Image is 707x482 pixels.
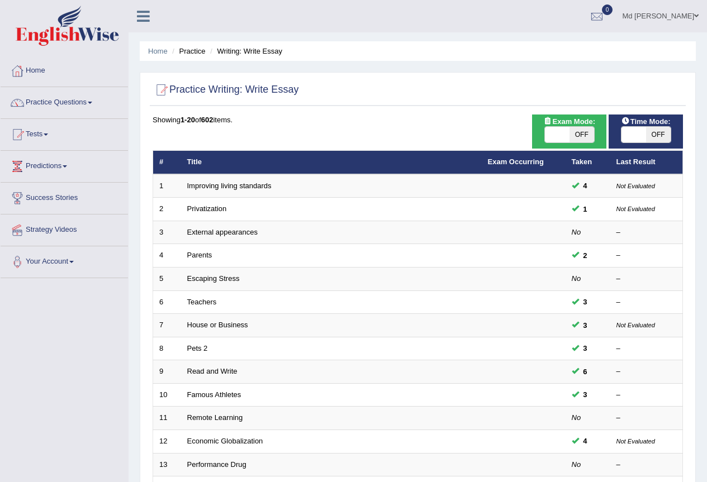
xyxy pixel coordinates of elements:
[572,274,581,283] em: No
[201,116,213,124] b: 602
[646,127,671,142] span: OFF
[207,46,282,56] li: Writing: Write Essay
[616,343,677,354] div: –
[579,319,592,331] span: You can still take this question
[187,390,241,399] a: Famous Athletes
[616,322,655,328] small: Not Evaluated
[153,221,181,244] td: 3
[153,268,181,291] td: 5
[187,413,243,422] a: Remote Learning
[153,314,181,337] td: 7
[572,460,581,469] em: No
[153,174,181,198] td: 1
[153,360,181,384] td: 9
[616,274,677,284] div: –
[148,47,168,55] a: Home
[570,127,594,142] span: OFF
[617,116,675,127] span: Time Mode:
[1,183,128,211] a: Success Stories
[602,4,613,15] span: 0
[616,206,655,212] small: Not Evaluated
[169,46,205,56] li: Practice
[1,119,128,147] a: Tests
[187,437,263,445] a: Economic Globalization
[610,151,683,174] th: Last Result
[153,198,181,221] td: 2
[187,274,240,283] a: Escaping Stress
[616,366,677,377] div: –
[532,114,606,149] div: Show exams occurring in exams
[1,151,128,179] a: Predictions
[579,250,592,261] span: You can still take this question
[187,344,208,352] a: Pets 2
[579,389,592,400] span: You can still take this question
[579,180,592,192] span: You can still take this question
[187,228,258,236] a: External appearances
[616,250,677,261] div: –
[616,183,655,189] small: Not Evaluated
[572,228,581,236] em: No
[187,182,272,190] a: Improving living standards
[187,204,227,213] a: Privatization
[1,246,128,274] a: Your Account
[187,460,246,469] a: Performance Drug
[153,429,181,453] td: 12
[153,407,181,430] td: 11
[1,55,128,83] a: Home
[539,116,600,127] span: Exam Mode:
[181,116,195,124] b: 1-20
[566,151,610,174] th: Taken
[616,460,677,470] div: –
[187,298,217,306] a: Teachers
[616,438,655,445] small: Not Evaluated
[153,453,181,476] td: 13
[488,158,544,166] a: Exam Occurring
[616,413,677,423] div: –
[153,82,298,98] h2: Practice Writing: Write Essay
[1,214,128,242] a: Strategy Videos
[181,151,482,174] th: Title
[187,321,248,329] a: House or Business
[187,251,212,259] a: Parents
[616,227,677,238] div: –
[153,114,683,125] div: Showing of items.
[1,87,128,115] a: Practice Questions
[153,337,181,360] td: 8
[153,383,181,407] td: 10
[579,296,592,308] span: You can still take this question
[616,390,677,400] div: –
[616,297,677,308] div: –
[579,366,592,378] span: You can still take this question
[579,342,592,354] span: You can still take this question
[572,413,581,422] em: No
[153,290,181,314] td: 6
[153,151,181,174] th: #
[579,435,592,447] span: You can still take this question
[153,244,181,268] td: 4
[187,367,238,375] a: Read and Write
[579,203,592,215] span: You can still take this question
